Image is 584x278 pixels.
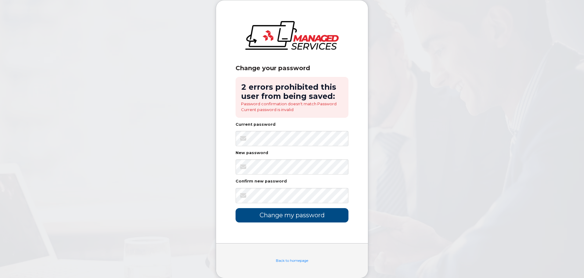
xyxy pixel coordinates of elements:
[241,82,343,101] h2: 2 errors prohibited this user from being saved:
[276,258,308,263] a: Back to homepage
[236,208,348,222] input: Change my password
[236,151,268,155] label: New password
[245,21,339,50] img: logo-large.png
[236,64,348,72] div: Change your password
[236,179,287,183] label: Confirm new password
[241,101,343,107] li: Password confirmation doesn't match Password
[236,123,276,127] label: Current password
[241,107,343,113] li: Current password is invalid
